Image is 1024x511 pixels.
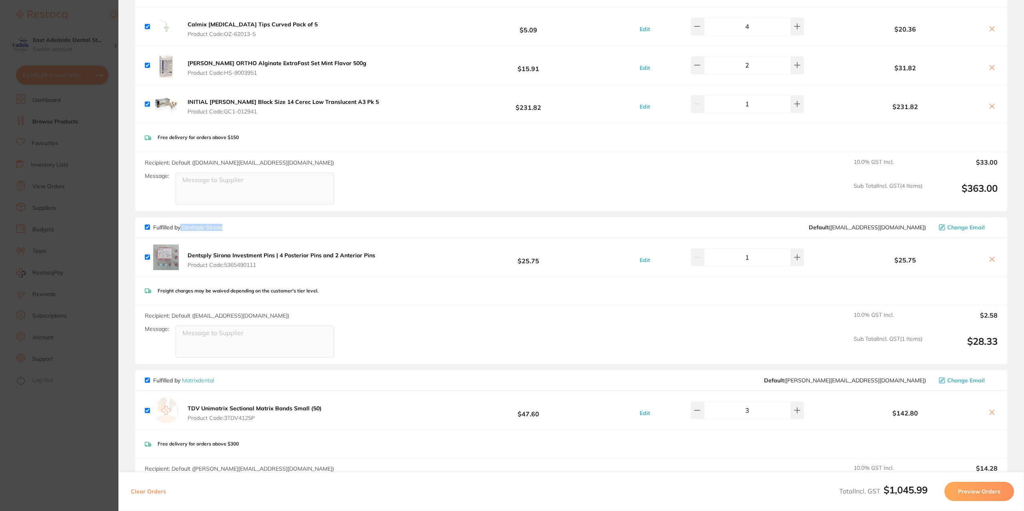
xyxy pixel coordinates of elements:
button: Edit [637,26,652,33]
span: Recipient: Default ( [PERSON_NAME][EMAIL_ADDRESS][DOMAIN_NAME] ) [145,465,334,472]
span: Product Code: 5365490111 [188,262,375,268]
b: Dentsply Sirona Investment Pins | 4 Posterior Pins and 2 Anterior Pins [188,252,375,259]
output: $2.58 [929,312,998,329]
b: $25.75 [443,250,614,264]
p: Free delivery for orders above $300 [158,441,239,447]
b: $31.82 [827,64,983,72]
b: $231.82 [827,103,983,110]
span: Product Code: HS-9003951 [188,70,366,76]
b: Default [764,377,784,384]
b: $1,045.99 [884,484,928,496]
span: Recipient: Default ( [DOMAIN_NAME][EMAIL_ADDRESS][DOMAIN_NAME] ) [145,159,334,166]
button: Edit [637,64,652,72]
button: Change Email [936,377,998,384]
b: $20.36 [827,26,983,33]
img: bjJ5dG5tOA [153,245,179,270]
span: clientservices@dentsplysirona.com [809,224,926,231]
button: Edit [637,410,652,417]
span: peter@matrixdental.com.au [764,377,926,384]
p: Fulfilled by [153,224,222,231]
img: empty.jpg [153,398,179,423]
a: Dentsply Sirona [182,224,222,231]
output: $14.28 [929,465,998,482]
button: INITIAL [PERSON_NAME] Block Size 14 Cerec Low Translucent A3 Pk 5 Product Code:GC1-012941 [185,98,381,115]
span: Change Email [947,377,985,384]
span: Sub Total Incl. GST ( 1 Items) [854,336,922,358]
span: 10.0 % GST Incl. [854,465,922,482]
button: TDV Unimatrix Sectional Matrix Bands Small (50) Product Code:3TDV4125P [185,405,324,422]
button: Change Email [936,224,998,231]
output: $363.00 [929,183,998,205]
button: Edit [637,256,652,264]
button: Clear Orders [128,482,168,501]
p: Freight charges may be waived depending on the customer's tier level. [158,288,318,294]
button: Edit [637,103,652,110]
button: Dentsply Sirona Investment Pins | 4 Posterior Pins and 2 Anterior Pins Product Code:5365490111 [185,252,378,268]
span: Change Email [947,224,985,231]
button: [PERSON_NAME] ORTHO Alginate ExtraFast Set Mint Flavor 500g Product Code:HS-9003951 [185,60,369,76]
b: $142.80 [827,410,983,417]
img: eDhsZmhkOQ [153,52,179,78]
button: Preview Orders [944,482,1014,501]
img: Z2Q3dnRlaQ [153,14,179,39]
span: 10.0 % GST Incl. [854,159,922,176]
output: $33.00 [929,159,998,176]
button: Calmix [MEDICAL_DATA] Tips Curved Pack of 5 Product Code:OZ-62013-5 [185,21,320,38]
label: Message: [145,326,169,332]
b: $5.09 [443,19,614,34]
b: $15.91 [443,58,614,73]
span: Product Code: OZ-62013-5 [188,31,318,37]
b: $47.60 [443,403,614,418]
b: $25.75 [827,256,983,264]
b: Default [809,224,829,231]
b: Calmix [MEDICAL_DATA] Tips Curved Pack of 5 [188,21,318,28]
span: Product Code: 3TDV4125P [188,415,322,421]
a: Matrixdental [182,377,214,384]
label: Message: [145,173,169,179]
b: [PERSON_NAME] ORTHO Alginate ExtraFast Set Mint Flavor 500g [188,60,366,67]
span: Total Incl. GST [839,487,928,495]
span: Sub Total Incl. GST ( 4 Items) [854,183,922,205]
b: $231.82 [443,97,614,111]
output: $28.33 [929,336,998,358]
span: 10.0 % GST Incl. [854,312,922,329]
p: Free delivery for orders above $150 [158,135,239,140]
b: INITIAL [PERSON_NAME] Block Size 14 Cerec Low Translucent A3 Pk 5 [188,98,379,105]
img: cmltcXZ1dg [153,91,179,117]
span: Recipient: Default ( [EMAIL_ADDRESS][DOMAIN_NAME] ) [145,312,289,319]
p: Fulfilled by [153,377,214,384]
span: Product Code: GC1-012941 [188,108,379,115]
b: TDV Unimatrix Sectional Matrix Bands Small (50) [188,405,322,412]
